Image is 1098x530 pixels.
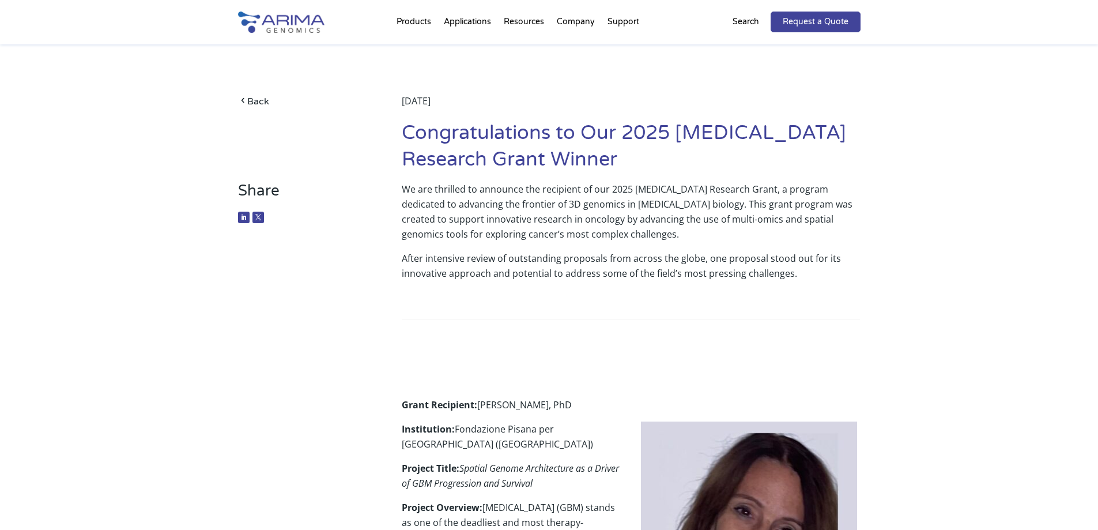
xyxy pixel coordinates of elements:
[733,14,759,29] p: Search
[402,462,459,475] strong: Project Title:
[402,251,860,290] p: After intensive review of outstanding proposals from across the globe, one proposal stood out for...
[402,423,455,435] strong: Institution:
[402,93,860,120] div: [DATE]
[402,120,860,182] h1: Congratulations to Our 2025 [MEDICAL_DATA] Research Grant Winner
[402,397,860,422] p: [PERSON_NAME], PhD
[238,12,325,33] img: Arima-Genomics-logo
[771,12,861,32] a: Request a Quote
[402,399,477,411] strong: Grant Recipient:
[238,93,368,109] a: Back
[402,422,860,461] p: Fondazione Pisana per [GEOGRAPHIC_DATA] ([GEOGRAPHIC_DATA])
[402,462,619,490] em: Spatial Genome Architecture as a Driver of GBM Progression and Survival
[402,182,860,251] p: We are thrilled to announce the recipient of our 2025 [MEDICAL_DATA] Research Grant, a program de...
[238,182,368,209] h3: Share
[402,501,482,514] strong: Project Overview:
